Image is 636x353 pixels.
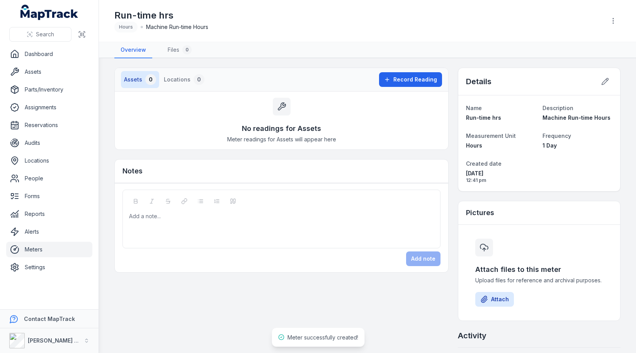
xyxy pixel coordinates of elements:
[475,292,514,307] button: Attach
[194,74,204,85] div: 0
[6,206,92,222] a: Reports
[287,334,358,341] span: Meter successfully created!
[6,64,92,80] a: Assets
[458,330,486,341] h2: Activity
[466,170,536,183] time: 06/10/2025, 12:41:09 pm
[24,316,75,322] strong: Contact MapTrack
[6,242,92,257] a: Meters
[6,153,92,168] a: Locations
[379,72,442,87] button: Record Reading
[242,123,321,134] h3: No readings for Assets
[466,105,482,111] span: Name
[6,82,92,97] a: Parts/Inventory
[114,42,152,58] a: Overview
[146,23,208,31] span: Machine Run-time Hours
[36,31,54,38] span: Search
[6,171,92,186] a: People
[466,114,501,121] span: Run-time hrs
[161,71,207,88] button: Locations0
[6,260,92,275] a: Settings
[227,136,336,143] span: Meter readings for Assets will appear here
[6,117,92,133] a: Reservations
[162,42,198,58] a: Files0
[114,22,138,32] div: Hours
[542,105,573,111] span: Description
[122,166,143,176] h3: Notes
[542,132,571,139] span: Frequency
[28,337,91,344] strong: [PERSON_NAME] Group
[466,142,482,149] span: Hours
[20,5,78,20] a: MapTrack
[475,277,603,284] span: Upload files for reference and archival purposes.
[6,100,92,115] a: Assignments
[182,45,192,54] div: 0
[6,135,92,151] a: Audits
[6,224,92,239] a: Alerts
[6,188,92,204] a: Forms
[6,46,92,62] a: Dashboard
[121,71,159,88] button: Assets0
[542,114,610,121] span: Machine Run-time Hours
[466,160,502,167] span: Created date
[145,74,156,85] div: 0
[9,27,71,42] button: Search
[466,207,494,218] h3: Pictures
[114,9,208,22] h1: Run-time hrs
[475,264,603,275] h3: Attach files to this meter
[466,170,536,177] span: [DATE]
[466,132,516,139] span: Measurement Unit
[542,142,557,149] span: 1 Day
[393,76,437,83] span: Record Reading
[466,177,536,183] span: 12:41 pm
[466,76,491,87] h2: Details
